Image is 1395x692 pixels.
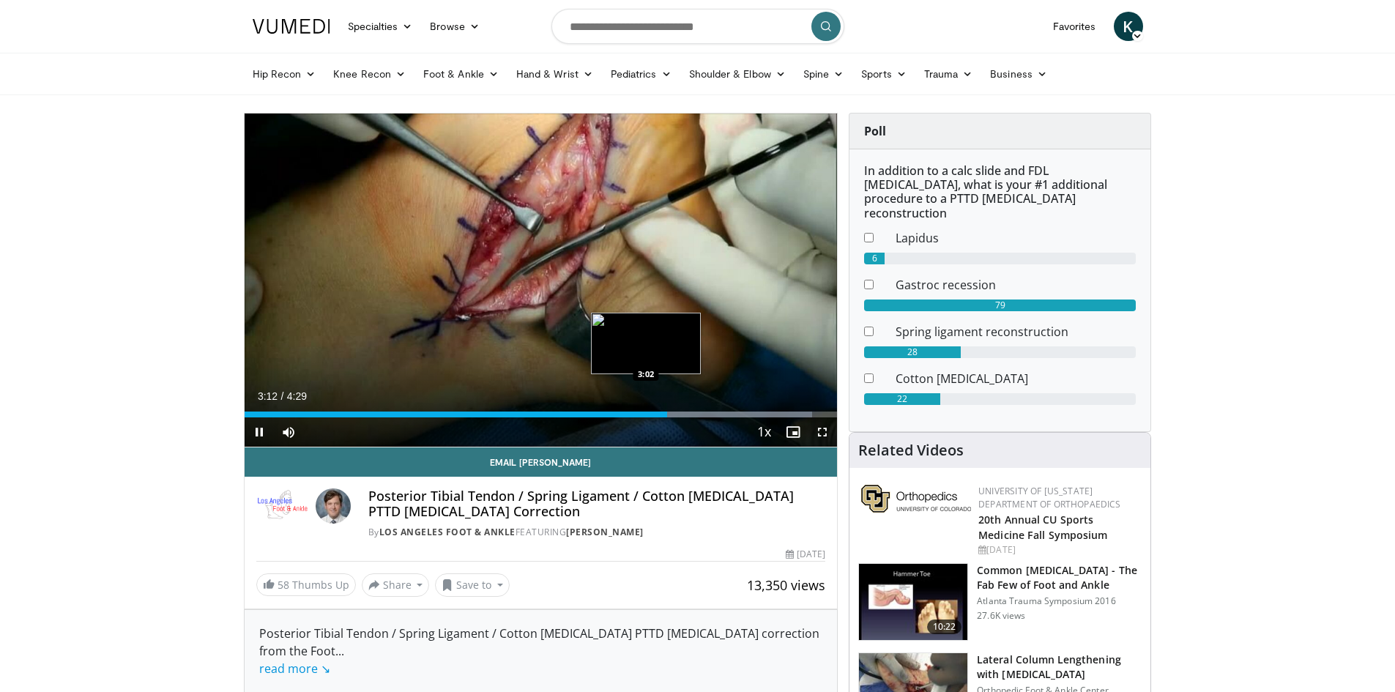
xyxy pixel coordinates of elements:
[864,393,940,405] div: 22
[245,114,838,447] video-js: Video Player
[852,59,915,89] a: Sports
[362,573,430,597] button: Share
[977,595,1142,607] p: Atlanta Trauma Symposium 2016
[259,661,330,677] a: read more ↘
[566,526,644,538] a: [PERSON_NAME]
[861,485,971,513] img: 355603a8-37da-49b6-856f-e00d7e9307d3.png.150x105_q85_autocrop_double_scale_upscale_version-0.2.png
[978,543,1139,557] div: [DATE]
[245,412,838,417] div: Progress Bar
[859,564,967,640] img: 4559c471-f09d-4bda-8b3b-c296350a5489.150x105_q85_crop-smart_upscale.jpg
[978,513,1107,542] a: 20th Annual CU Sports Medicine Fall Symposium
[885,323,1147,341] dd: Spring ligament reconstruction
[977,610,1025,622] p: 27.6K views
[256,573,356,596] a: 58 Thumbs Up
[316,488,351,524] img: Avatar
[915,59,982,89] a: Trauma
[858,442,964,459] h4: Related Videos
[258,390,278,402] span: 3:12
[808,417,837,447] button: Fullscreen
[978,485,1120,510] a: University of [US_STATE] Department of Orthopaedics
[278,578,289,592] span: 58
[256,488,310,524] img: Los Angeles Foot & Ankle
[1114,12,1143,41] a: K
[259,643,344,677] span: ...
[1044,12,1105,41] a: Favorites
[885,370,1147,387] dd: Cotton [MEDICAL_DATA]
[551,9,844,44] input: Search topics, interventions
[864,300,1136,311] div: 79
[864,346,961,358] div: 28
[253,19,330,34] img: VuMedi Logo
[368,526,825,539] div: By FEATURING
[885,229,1147,247] dd: Lapidus
[747,576,825,594] span: 13,350 views
[864,123,886,139] strong: Poll
[778,417,808,447] button: Enable picture-in-picture mode
[680,59,795,89] a: Shoulder & Elbow
[421,12,488,41] a: Browse
[507,59,602,89] a: Hand & Wrist
[795,59,852,89] a: Spine
[858,563,1142,641] a: 10:22 Common [MEDICAL_DATA] - The Fab Few of Foot and Ankle Atlanta Trauma Symposium 2016 27.6K v...
[786,548,825,561] div: [DATE]
[885,276,1147,294] dd: Gastroc recession
[864,164,1136,220] h6: In addition to a calc slide and FDL [MEDICAL_DATA], what is your #1 additional procedure to a PTT...
[259,625,823,677] div: Posterior Tibial Tendon / Spring Ligament / Cotton [MEDICAL_DATA] PTTD [MEDICAL_DATA] correction ...
[245,447,838,477] a: Email [PERSON_NAME]
[324,59,414,89] a: Knee Recon
[602,59,680,89] a: Pediatrics
[749,417,778,447] button: Playback Rate
[281,390,284,402] span: /
[339,12,422,41] a: Specialties
[977,652,1142,682] h3: Lateral Column Lengthening with [MEDICAL_DATA]
[379,526,516,538] a: Los Angeles Foot & Ankle
[287,390,307,402] span: 4:29
[864,253,885,264] div: 6
[591,313,701,374] img: image.jpeg
[244,59,325,89] a: Hip Recon
[435,573,510,597] button: Save to
[977,563,1142,592] h3: Common [MEDICAL_DATA] - The Fab Few of Foot and Ankle
[927,620,962,634] span: 10:22
[414,59,507,89] a: Foot & Ankle
[245,417,274,447] button: Pause
[274,417,303,447] button: Mute
[368,488,825,520] h4: Posterior Tibial Tendon / Spring Ligament / Cotton [MEDICAL_DATA] PTTD [MEDICAL_DATA] Correction
[981,59,1056,89] a: Business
